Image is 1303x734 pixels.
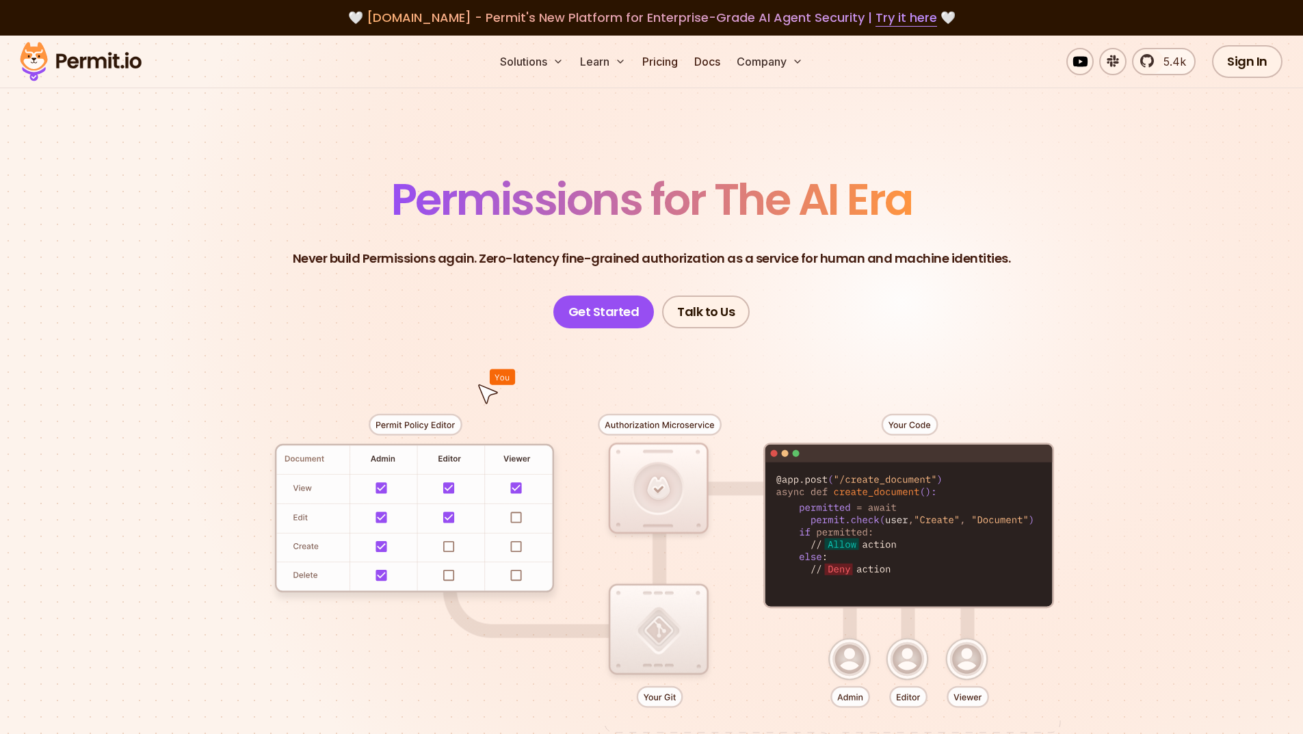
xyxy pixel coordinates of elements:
[391,169,912,230] span: Permissions for The AI Era
[689,48,726,75] a: Docs
[14,38,148,85] img: Permit logo
[876,9,937,27] a: Try it here
[1132,48,1196,75] a: 5.4k
[637,48,683,75] a: Pricing
[1155,53,1186,70] span: 5.4k
[553,296,655,328] a: Get Started
[731,48,808,75] button: Company
[575,48,631,75] button: Learn
[293,249,1011,268] p: Never build Permissions again. Zero-latency fine-grained authorization as a service for human and...
[33,8,1270,27] div: 🤍 🤍
[495,48,569,75] button: Solutions
[367,9,937,26] span: [DOMAIN_NAME] - Permit's New Platform for Enterprise-Grade AI Agent Security |
[662,296,750,328] a: Talk to Us
[1212,45,1282,78] a: Sign In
